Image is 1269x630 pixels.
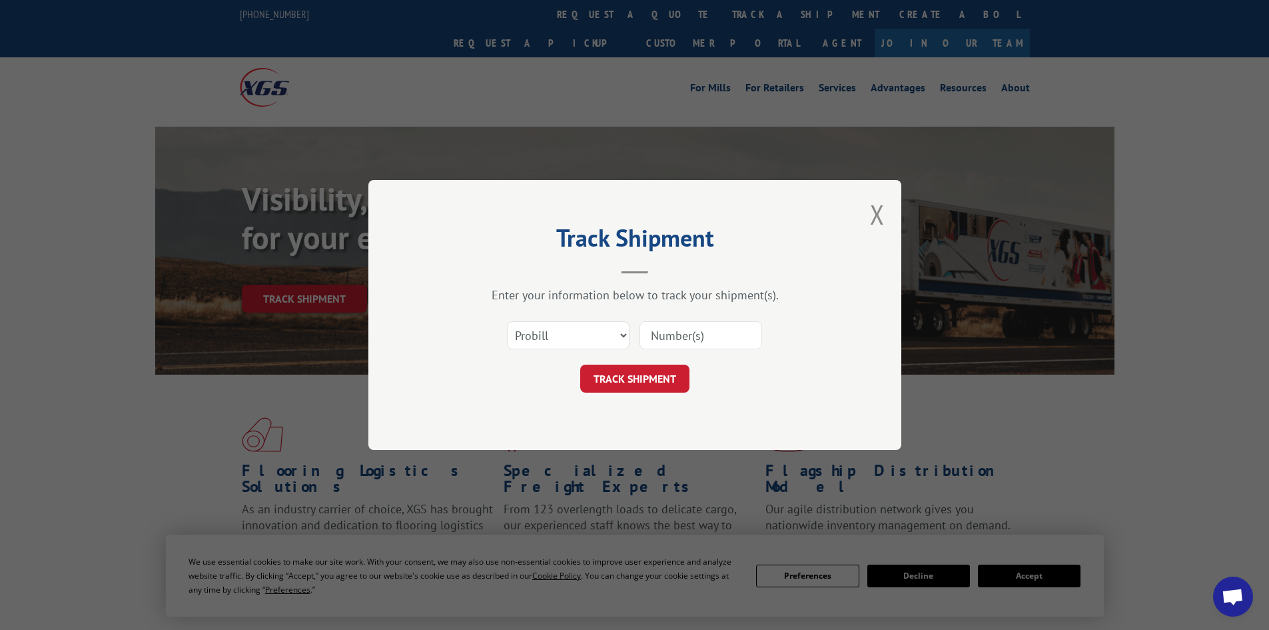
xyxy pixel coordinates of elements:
input: Number(s) [639,321,762,349]
button: TRACK SHIPMENT [580,365,689,393]
div: Enter your information below to track your shipment(s). [435,287,835,303]
button: Close modal [870,197,885,232]
h2: Track Shipment [435,229,835,254]
div: Open chat [1213,577,1253,617]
